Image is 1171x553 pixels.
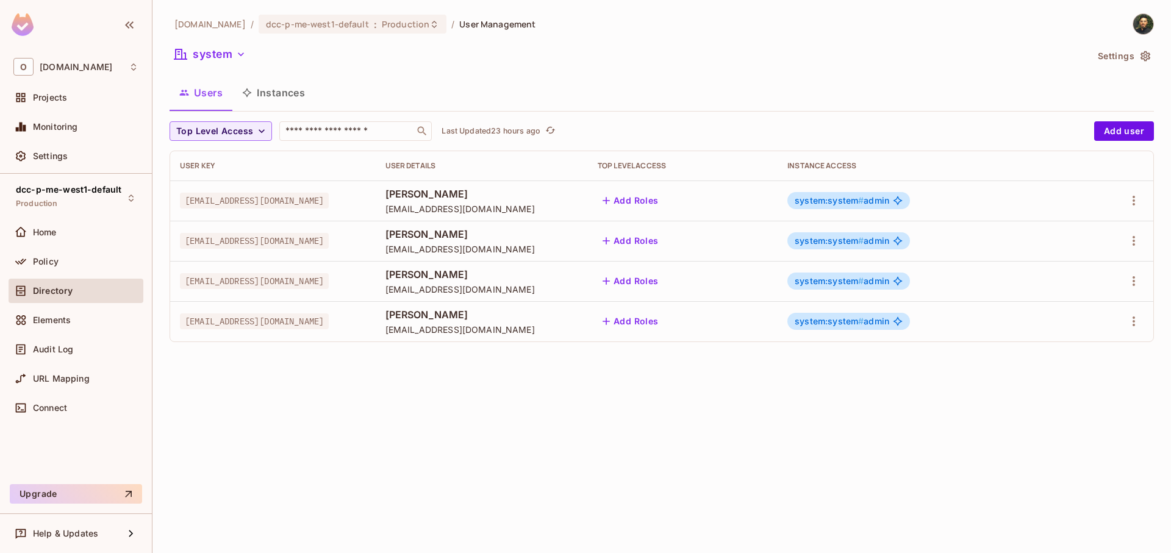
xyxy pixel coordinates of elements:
[170,45,251,64] button: system
[598,231,664,251] button: Add Roles
[232,77,315,108] button: Instances
[385,227,578,241] span: [PERSON_NAME]
[373,20,378,29] span: :
[795,196,889,205] span: admin
[176,124,253,139] span: Top Level Access
[174,18,246,30] span: the active workspace
[795,276,889,286] span: admin
[598,312,664,331] button: Add Roles
[385,324,578,335] span: [EMAIL_ADDRESS][DOMAIN_NAME]
[1133,14,1153,34] img: kobi malka
[543,124,557,138] button: refresh
[795,195,864,205] span: system:system
[170,77,232,108] button: Users
[858,195,864,205] span: #
[858,316,864,326] span: #
[180,313,329,329] span: [EMAIL_ADDRESS][DOMAIN_NAME]
[459,18,535,30] span: User Management
[795,235,864,246] span: system:system
[251,18,254,30] li: /
[545,125,556,137] span: refresh
[33,122,78,132] span: Monitoring
[170,121,272,141] button: Top Level Access
[180,233,329,249] span: [EMAIL_ADDRESS][DOMAIN_NAME]
[12,13,34,36] img: SReyMgAAAABJRU5ErkJggg==
[1094,121,1154,141] button: Add user
[16,199,58,209] span: Production
[385,161,578,171] div: User Details
[858,235,864,246] span: #
[795,276,864,286] span: system:system
[385,243,578,255] span: [EMAIL_ADDRESS][DOMAIN_NAME]
[33,403,67,413] span: Connect
[33,344,73,354] span: Audit Log
[266,18,369,30] span: dcc-p-me-west1-default
[795,316,889,326] span: admin
[16,185,121,194] span: dcc-p-me-west1-default
[33,286,73,296] span: Directory
[451,18,454,30] li: /
[540,124,557,138] span: Click to refresh data
[382,18,429,30] span: Production
[442,126,540,136] p: Last Updated 23 hours ago
[385,284,578,295] span: [EMAIL_ADDRESS][DOMAIN_NAME]
[1093,46,1154,66] button: Settings
[180,273,329,289] span: [EMAIL_ADDRESS][DOMAIN_NAME]
[33,227,57,237] span: Home
[385,268,578,281] span: [PERSON_NAME]
[40,62,112,72] span: Workspace: onvego.com
[33,151,68,161] span: Settings
[787,161,1062,171] div: Instance Access
[385,308,578,321] span: [PERSON_NAME]
[598,191,664,210] button: Add Roles
[180,193,329,209] span: [EMAIL_ADDRESS][DOMAIN_NAME]
[33,315,71,325] span: Elements
[33,93,67,102] span: Projects
[598,161,768,171] div: Top Level Access
[598,271,664,291] button: Add Roles
[795,236,889,246] span: admin
[33,374,90,384] span: URL Mapping
[385,203,578,215] span: [EMAIL_ADDRESS][DOMAIN_NAME]
[180,161,366,171] div: User Key
[13,58,34,76] span: O
[858,276,864,286] span: #
[385,187,578,201] span: [PERSON_NAME]
[33,257,59,266] span: Policy
[795,316,864,326] span: system:system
